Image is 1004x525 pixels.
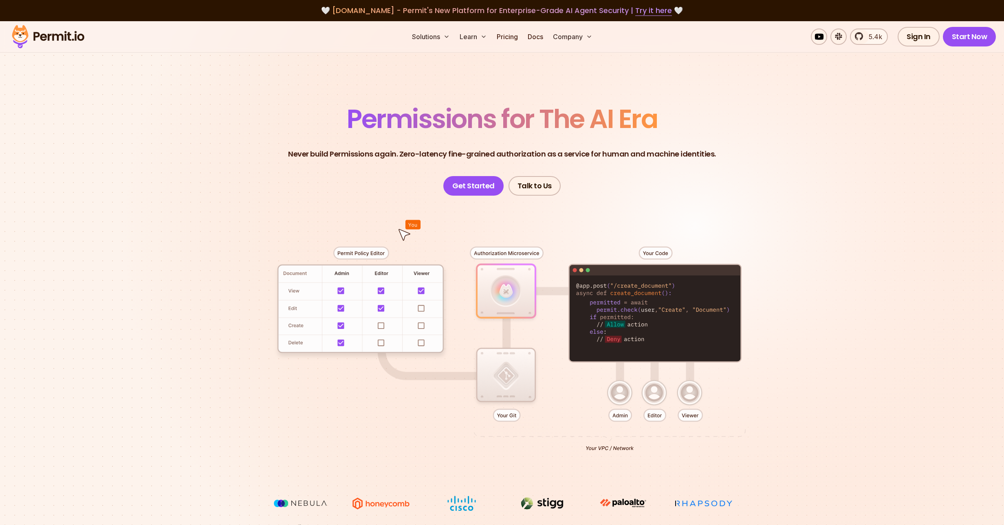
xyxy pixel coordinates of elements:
div: 🤍 🤍 [20,5,984,16]
img: Cisco [431,496,492,511]
img: Nebula [270,496,331,511]
button: Learn [456,29,490,45]
img: Rhapsody Health [673,496,734,511]
a: Talk to Us [509,176,561,196]
a: Docs [524,29,546,45]
a: Try it here [635,5,672,16]
a: Pricing [493,29,521,45]
a: 5.4k [850,29,888,45]
img: Honeycomb [350,496,412,511]
a: Sign In [898,27,940,46]
span: 5.4k [864,32,882,42]
img: paloalto [592,496,654,510]
a: Get Started [443,176,504,196]
span: Permissions for The AI Era [347,101,657,137]
span: [DOMAIN_NAME] - Permit's New Platform for Enterprise-Grade AI Agent Security | [332,5,672,15]
img: Stigg [512,496,573,511]
p: Never build Permissions again. Zero-latency fine-grained authorization as a service for human and... [288,148,716,160]
a: Start Now [943,27,996,46]
button: Company [550,29,596,45]
button: Solutions [409,29,453,45]
img: Permit logo [8,23,88,51]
